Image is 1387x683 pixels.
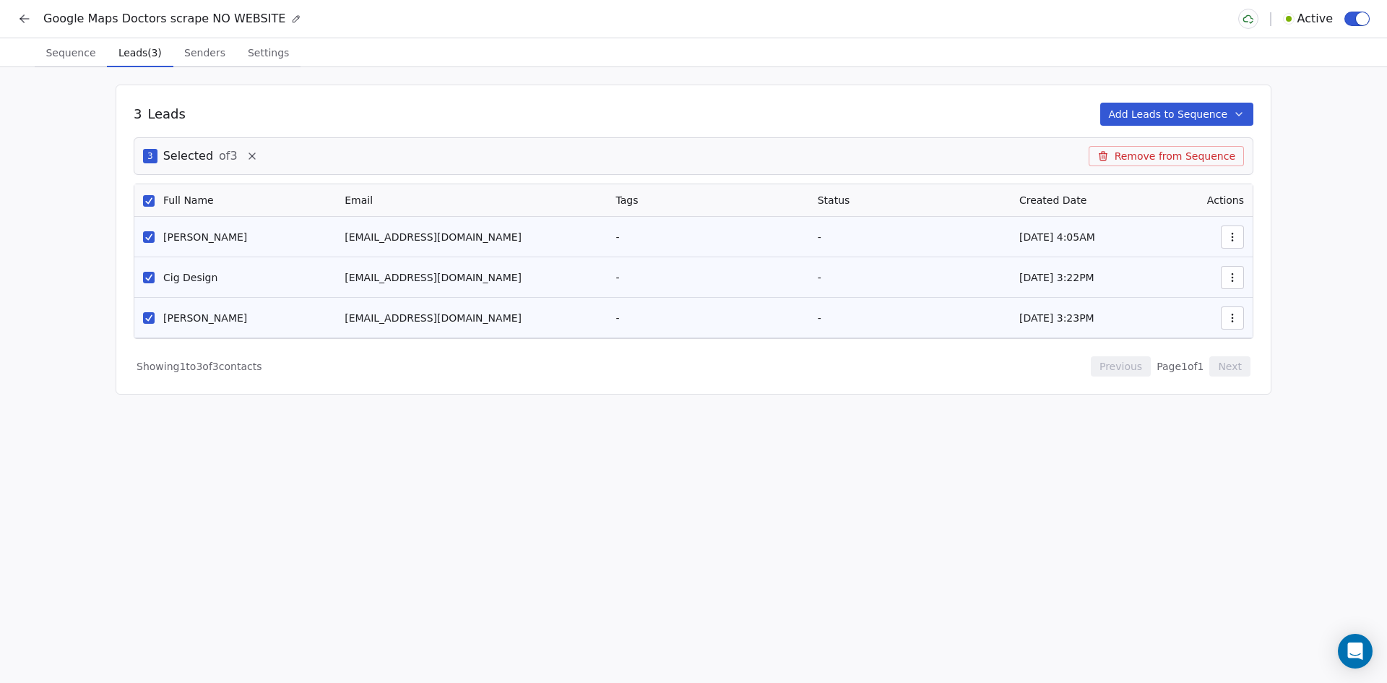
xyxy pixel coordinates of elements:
button: Previous [1091,356,1151,377]
span: Selected [163,147,213,165]
span: [DATE] 3:23PM [1019,312,1094,324]
span: Actions [1207,194,1244,206]
span: - [615,231,619,243]
span: Settings [242,43,295,63]
span: Created Date [1019,194,1086,206]
span: Sequence [40,43,101,63]
span: Page 1 of 1 [1157,359,1204,374]
span: - [818,231,821,243]
span: Tags [615,194,638,206]
span: [EMAIL_ADDRESS][DOMAIN_NAME] [345,272,522,283]
span: - [818,272,821,283]
span: Cig Design [163,270,217,285]
span: Leads (3) [113,43,168,63]
span: Email [345,194,373,206]
button: Add Leads to Sequence [1100,103,1254,126]
span: Active [1297,10,1334,27]
span: [DATE] 4:05AM [1019,231,1095,243]
span: Leads [147,105,185,124]
span: Showing 1 to 3 of 3 contacts [137,359,262,374]
button: Next [1209,356,1250,377]
span: - [615,312,619,324]
span: [PERSON_NAME] [163,230,247,244]
span: of 3 [219,147,238,165]
span: [DATE] 3:22PM [1019,272,1094,283]
span: Senders [178,43,231,63]
span: - [615,272,619,283]
span: - [818,312,821,324]
span: Status [818,194,850,206]
button: Remove from Sequence [1089,146,1244,166]
span: 3 [134,105,142,124]
span: [PERSON_NAME] [163,311,247,325]
span: [EMAIL_ADDRESS][DOMAIN_NAME] [345,312,522,324]
span: 3 [143,149,157,163]
div: Open Intercom Messenger [1338,634,1373,669]
span: Full Name [163,193,214,208]
span: Google Maps Doctors scrape NO WEBSITE [43,10,285,27]
span: [EMAIL_ADDRESS][DOMAIN_NAME] [345,231,522,243]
